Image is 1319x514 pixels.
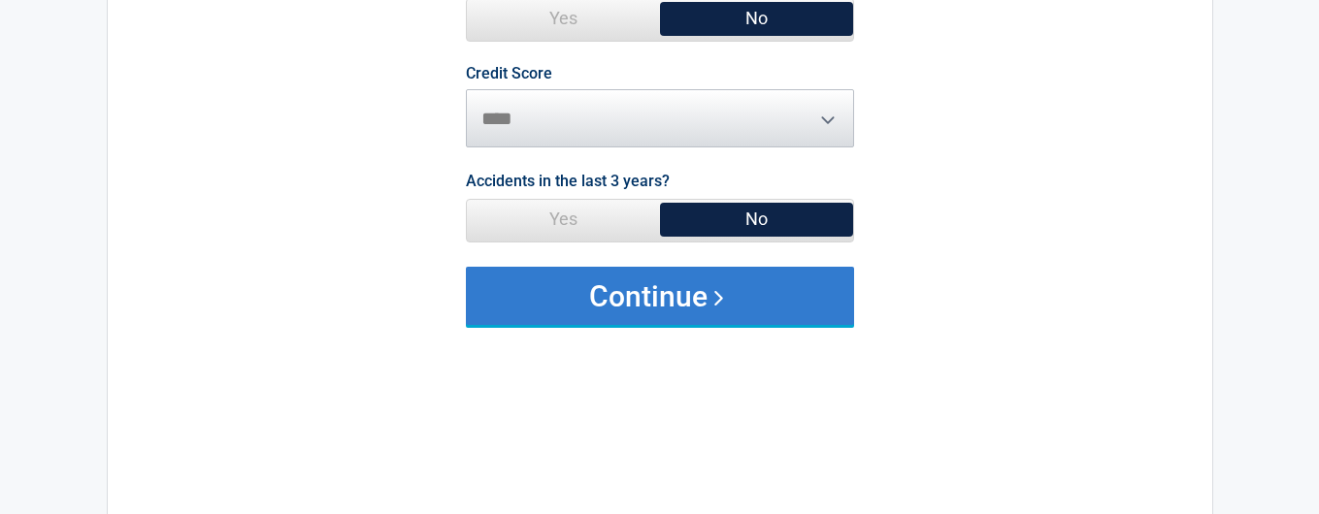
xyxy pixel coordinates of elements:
span: No [660,200,853,239]
label: Credit Score [466,66,552,81]
span: Yes [467,200,660,239]
button: Continue [466,267,854,325]
label: Accidents in the last 3 years? [466,168,670,194]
